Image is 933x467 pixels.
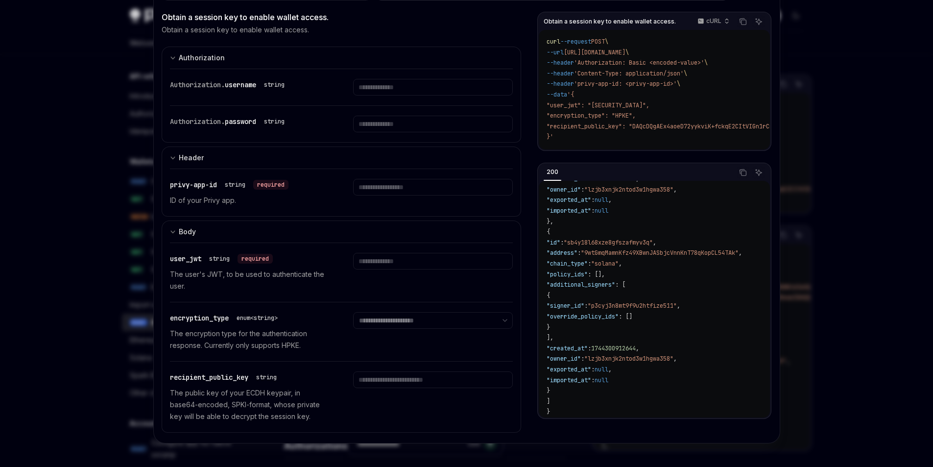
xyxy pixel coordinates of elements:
[608,366,612,373] span: ,
[179,52,225,64] div: Authorization
[547,239,560,246] span: "id"
[619,313,632,320] span: : []
[739,249,742,257] span: ,
[588,270,605,278] span: : [],
[547,355,581,363] span: "owner_id"
[225,117,256,126] span: password
[591,366,595,373] span: :
[595,366,608,373] span: null
[547,133,553,141] span: }'
[547,344,588,352] span: "created_at"
[547,302,584,310] span: "signer_id"
[547,112,636,120] span: "encryption_type": "HPKE",
[544,166,561,178] div: 200
[170,179,288,191] div: privy-app-id
[179,226,196,238] div: Body
[547,91,567,98] span: --data
[591,344,636,352] span: 1744300912644
[588,302,677,310] span: "p3cyj3n8mt9f9u2htfize511"
[225,80,256,89] span: username
[353,116,513,132] input: Enter password
[595,207,608,215] span: null
[595,376,608,384] span: null
[547,397,550,405] span: ]
[170,314,229,322] span: encryption_type
[170,79,288,91] div: Authorization.username
[560,239,564,246] span: :
[162,11,522,23] div: Obtain a session key to enable wallet access.
[547,196,591,204] span: "exported_at"
[547,292,550,299] span: {
[581,249,739,257] span: "9wtGmqMamnKfz49XBwnJASbjcVnnKnT78qKopCL54TAk"
[595,196,608,204] span: null
[162,25,309,35] p: Obtain a session key to enable wallet access.
[584,302,588,310] span: :
[353,179,513,196] input: Enter privy-app-id
[353,371,513,388] input: Enter recipient_public_key
[547,313,619,320] span: "override_policy_ids"
[564,239,653,246] span: "sb4y18l68xze8gfszafmyv3q"
[547,218,553,225] span: },
[253,180,288,190] div: required
[162,147,522,169] button: Expand input section
[170,117,225,126] span: Authorization.
[547,80,574,88] span: --header
[591,207,595,215] span: :
[170,195,330,206] p: ID of your Privy app.
[564,49,625,56] span: [URL][DOMAIN_NAME]
[547,228,550,236] span: {
[605,38,608,46] span: \
[752,15,765,28] button: Ask AI
[170,116,288,127] div: Authorization.password
[170,371,281,383] div: recipient_public_key
[179,152,204,164] div: Header
[574,59,704,67] span: 'Authorization: Basic <encoded-value>'
[547,270,588,278] span: "policy_ids"
[752,166,765,179] button: Ask AI
[574,80,677,88] span: 'privy-app-id: <privy-app-id>'
[615,281,625,289] span: : [
[737,166,749,179] button: Copy the contents from the code block
[547,207,591,215] span: "imported_at"
[560,38,591,46] span: --request
[591,376,595,384] span: :
[353,79,513,96] input: Enter username
[170,253,273,265] div: user_jwt
[547,281,615,289] span: "additional_signers"
[547,101,649,109] span: "user_jwt": "[SECURITY_DATA]",
[547,38,560,46] span: curl
[547,334,553,342] span: ],
[547,249,577,257] span: "address"
[677,302,680,310] span: ,
[673,186,677,194] span: ,
[162,221,522,243] button: Expand input section
[170,312,282,324] div: encryption_type
[591,260,619,268] span: "solana"
[677,80,680,88] span: \
[547,49,564,56] span: --url
[588,260,591,268] span: :
[170,373,248,382] span: recipient_public_key
[547,123,879,130] span: "recipient_public_key": "DAQcDQgAEx4aoeD72yykviK+fckqE2CItVIGn1rCnvCXZ1HgpOcMEMialRmTrqIK4oZlYd1"
[170,180,217,189] span: privy-app-id
[684,70,687,77] span: \
[584,355,673,363] span: "lzjb3xnjk2ntod3w1hgwa358"
[162,47,522,69] button: Expand input section
[584,186,673,194] span: "lzjb3xnjk2ntod3w1hgwa358"
[170,269,330,292] p: The user's JWT, to be used to authenticate the user.
[547,323,550,331] span: }
[577,249,581,257] span: :
[567,91,574,98] span: '{
[591,38,605,46] span: POST
[704,59,708,67] span: \
[547,186,581,194] span: "owner_id"
[653,239,656,246] span: ,
[170,328,330,351] p: The encryption type for the authentication response. Currently only supports HPKE.
[591,196,595,204] span: :
[636,344,639,352] span: ,
[353,312,513,329] select: Select encryption_type
[608,196,612,204] span: ,
[625,49,629,56] span: \
[547,387,550,394] span: }
[692,13,734,30] button: cURL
